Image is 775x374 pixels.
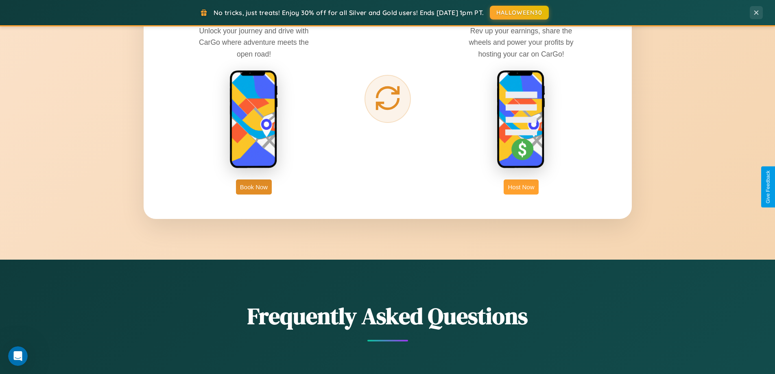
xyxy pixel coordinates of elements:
[504,179,538,195] button: Host Now
[236,179,272,195] button: Book Now
[765,171,771,203] div: Give Feedback
[460,25,582,59] p: Rev up your earnings, share the wheels and power your profits by hosting your car on CarGo!
[490,6,549,20] button: HALLOWEEN30
[214,9,484,17] span: No tricks, just treats! Enjoy 30% off for all Silver and Gold users! Ends [DATE] 1pm PT.
[497,70,546,169] img: host phone
[144,300,632,332] h2: Frequently Asked Questions
[8,346,28,366] iframe: Intercom live chat
[193,25,315,59] p: Unlock your journey and drive with CarGo where adventure meets the open road!
[229,70,278,169] img: rent phone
